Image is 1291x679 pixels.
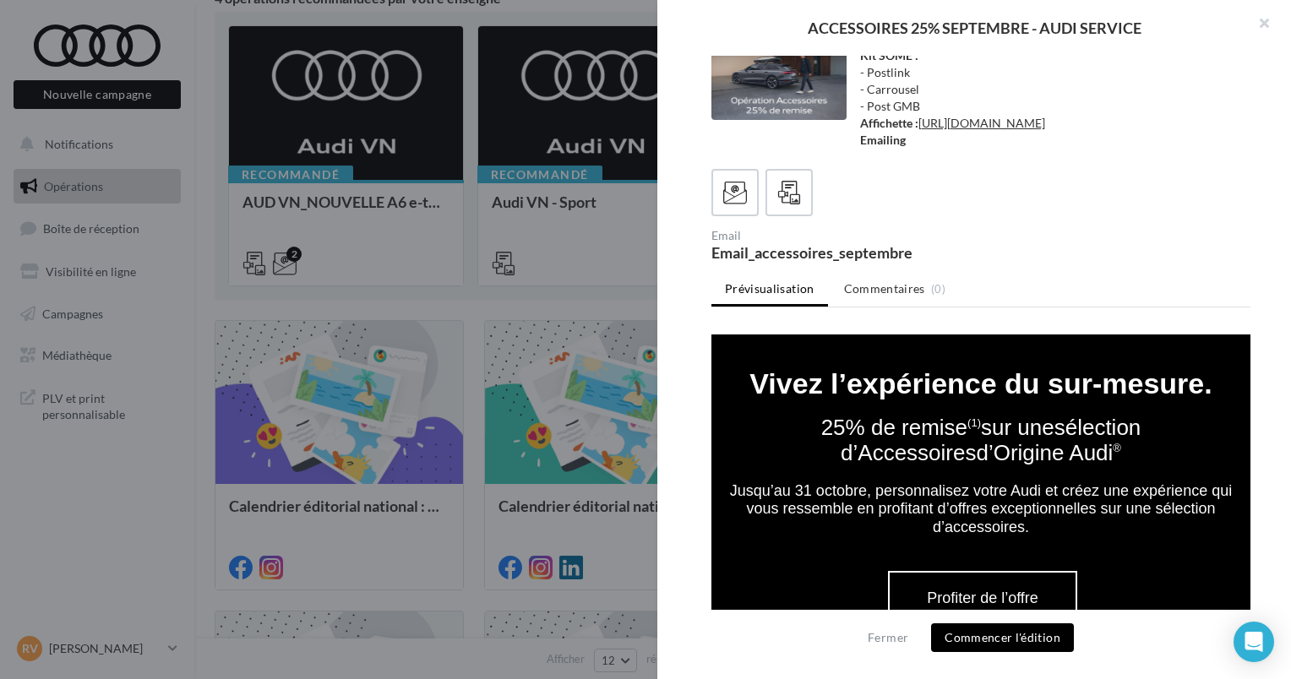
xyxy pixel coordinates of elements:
font: Jusqu’au 31 octobre, personnalisez votre Audi et créez une expérience qui vous ressemble en profi... [19,148,520,201]
div: ACCESSOIRES 25% SEPTEMBRE - AUDI SERVICE [684,20,1264,35]
button: Commencer l'édition [931,623,1074,652]
font: 25% de remise sur une sélection d’Accessoires d’Origine Audi [110,80,430,131]
div: Email [711,230,974,242]
button: Fermer [861,627,915,648]
div: Open Intercom Messenger [1234,622,1274,662]
span: (0) [931,282,945,296]
div: - Postlink - Carrousel - Post GMB [860,47,1238,149]
strong: Affichette : [860,116,918,130]
a: Profiter de l’offre [180,238,362,289]
div: Email_accessoires_septembre [711,245,974,260]
font: Vivez l’expérience du sur-mesure. [38,33,500,65]
a: [URL][DOMAIN_NAME] [918,116,1045,130]
span: Commentaires [844,280,925,297]
span: (1) [256,82,270,95]
strong: Kit SOME : [860,48,918,62]
strong: Emailing [860,133,906,147]
span: ® [401,107,410,120]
